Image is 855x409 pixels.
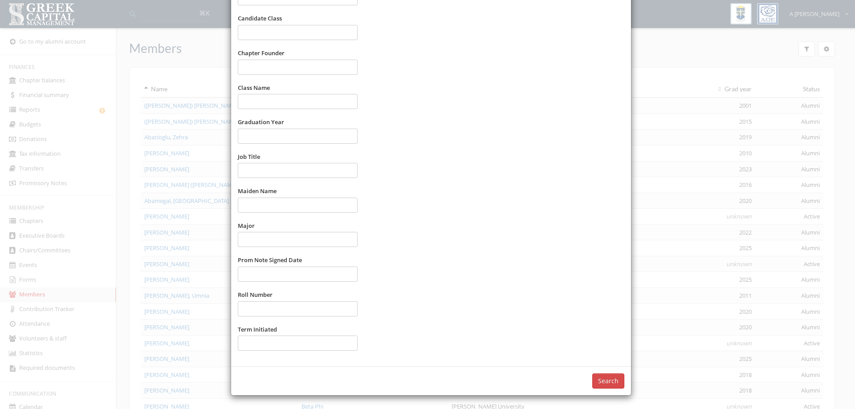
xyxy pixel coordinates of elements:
[238,291,273,299] label: Roll Number
[238,84,270,92] label: Class Name
[238,49,285,57] label: Chapter Founder
[238,153,260,161] label: Job Title
[592,373,624,389] button: Search
[238,325,277,334] label: Term Initiated
[238,14,282,23] label: Candidate Class
[238,118,284,126] label: Graduation Year
[238,187,277,195] label: Maiden Name
[238,222,255,230] label: Major
[238,256,302,264] label: Prom Note Signed Date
